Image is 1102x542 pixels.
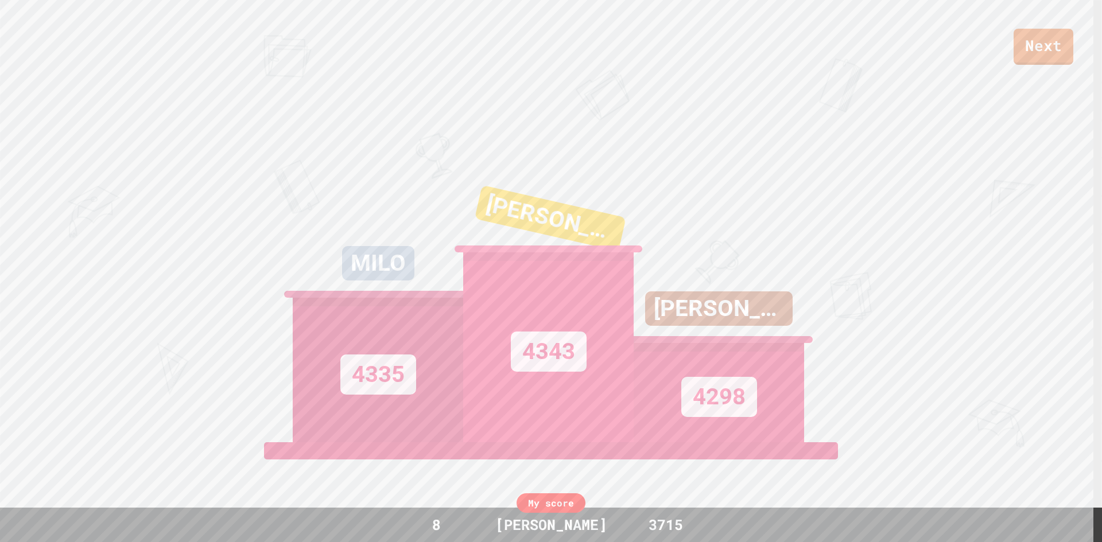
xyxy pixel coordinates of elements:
[645,291,793,326] div: [PERSON_NAME]
[517,493,585,513] div: My score
[681,377,757,417] div: 4298
[1014,29,1073,65] a: Next
[475,185,626,251] div: [PERSON_NAME]
[484,514,619,536] div: [PERSON_NAME]
[623,514,709,536] div: 3715
[393,514,479,536] div: 8
[342,246,414,280] div: MILO
[511,332,587,372] div: 4343
[340,354,416,395] div: 4335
